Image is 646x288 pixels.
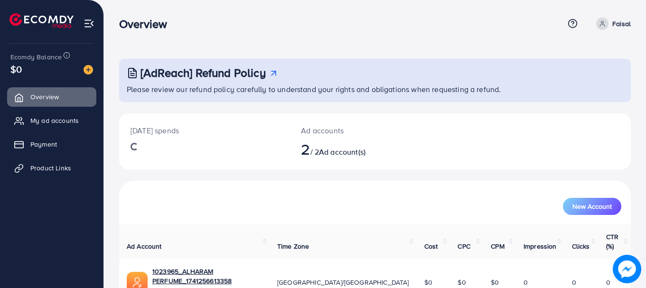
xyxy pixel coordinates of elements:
[491,242,504,251] span: CPM
[572,203,612,210] span: New Account
[84,18,94,29] img: menu
[606,232,618,251] span: CTR (%)
[606,278,610,287] span: 0
[119,17,175,31] h3: Overview
[592,18,631,30] a: Faisal
[7,111,96,130] a: My ad accounts
[127,242,162,251] span: Ad Account
[10,62,22,76] span: $0
[612,18,631,29] p: Faisal
[9,13,74,28] img: logo
[30,92,59,102] span: Overview
[301,140,406,158] h2: / 2
[277,278,409,287] span: [GEOGRAPHIC_DATA]/[GEOGRAPHIC_DATA]
[458,278,466,287] span: $0
[458,242,470,251] span: CPC
[30,163,71,173] span: Product Links
[301,125,406,136] p: Ad accounts
[524,278,528,287] span: 0
[7,135,96,154] a: Payment
[615,257,638,280] img: image
[424,242,438,251] span: Cost
[7,158,96,177] a: Product Links
[572,242,590,251] span: Clicks
[10,52,62,62] span: Ecomdy Balance
[424,278,432,287] span: $0
[563,198,621,215] button: New Account
[7,87,96,106] a: Overview
[30,139,57,149] span: Payment
[131,125,278,136] p: [DATE] spends
[277,242,309,251] span: Time Zone
[319,147,365,157] span: Ad account(s)
[127,84,625,95] p: Please review our refund policy carefully to understand your rights and obligations when requesti...
[301,138,310,160] span: 2
[84,65,93,74] img: image
[30,116,79,125] span: My ad accounts
[491,278,499,287] span: $0
[140,66,266,80] h3: [AdReach] Refund Policy
[572,278,576,287] span: 0
[524,242,557,251] span: Impression
[152,267,262,286] a: 1023965_ALHARAM PERFUME_1741256613358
